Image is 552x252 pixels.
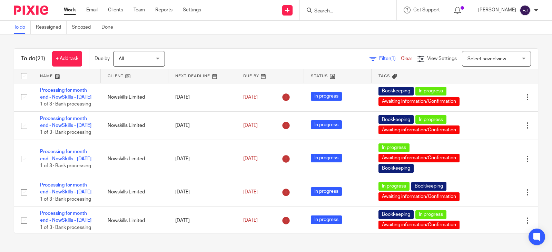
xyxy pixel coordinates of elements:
[134,7,145,13] a: Team
[14,6,48,15] img: Pixie
[168,83,236,111] td: [DATE]
[119,57,124,61] span: All
[415,210,446,219] span: In progress
[40,88,91,100] a: Processing for month end - NowSkills - [DATE]
[243,95,258,100] span: [DATE]
[311,154,342,162] span: In progress
[40,197,91,202] span: 1 of 3 · Bank processing
[101,178,168,206] td: Nowskills Limited
[95,55,110,62] p: Due by
[168,178,236,206] td: [DATE]
[40,149,91,161] a: Processing for month end - NowSkills - [DATE]
[168,111,236,140] td: [DATE]
[168,206,236,235] td: [DATE]
[520,5,531,16] img: svg%3E
[86,7,98,13] a: Email
[40,116,91,128] a: Processing for month end - NowSkills - [DATE]
[243,157,258,161] span: [DATE]
[415,115,446,124] span: In progress
[378,115,414,124] span: Bookkeeping
[36,56,45,61] span: (21)
[467,57,506,61] span: Select saved view
[378,210,414,219] span: Bookkeeping
[40,211,91,223] a: Processing for month end - NowSkills - [DATE]
[378,74,390,78] span: Tags
[378,164,414,173] span: Bookkeeping
[379,56,401,61] span: Filter
[390,56,396,61] span: (1)
[401,56,412,61] a: Clear
[101,111,168,140] td: Nowskills Limited
[411,182,446,191] span: Bookkeeping
[40,163,91,168] span: 1 of 3 · Bank processing
[21,55,45,62] h1: To do
[378,143,410,152] span: In progress
[478,7,516,13] p: [PERSON_NAME]
[378,221,460,229] span: Awaiting information/Confirmation
[378,125,460,134] span: Awaiting information/Confirmation
[40,183,91,194] a: Processing for month end - NowSkills - [DATE]
[378,97,460,106] span: Awaiting information/Confirmation
[40,102,91,107] span: 1 of 3 · Bank processing
[314,8,376,14] input: Search
[378,87,414,95] span: Bookkeeping
[108,7,123,13] a: Clients
[378,192,460,201] span: Awaiting information/Confirmation
[311,187,342,196] span: In progress
[413,8,440,12] span: Get Support
[427,56,457,61] span: View Settings
[243,123,258,128] span: [DATE]
[311,120,342,129] span: In progress
[52,51,82,67] a: + Add task
[155,7,172,13] a: Reports
[101,140,168,178] td: Nowskills Limited
[243,218,258,223] span: [DATE]
[101,206,168,235] td: Nowskills Limited
[64,7,76,13] a: Work
[40,130,91,135] span: 1 of 3 · Bank processing
[378,154,460,162] span: Awaiting information/Confirmation
[40,225,91,230] span: 1 of 3 · Bank processing
[311,92,342,101] span: In progress
[168,140,236,178] td: [DATE]
[101,21,118,34] a: Done
[36,21,67,34] a: Reassigned
[378,182,410,191] span: In progress
[311,215,342,224] span: In progress
[183,7,201,13] a: Settings
[101,83,168,111] td: Nowskills Limited
[14,21,31,34] a: To do
[72,21,96,34] a: Snoozed
[415,87,446,95] span: In progress
[243,190,258,194] span: [DATE]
